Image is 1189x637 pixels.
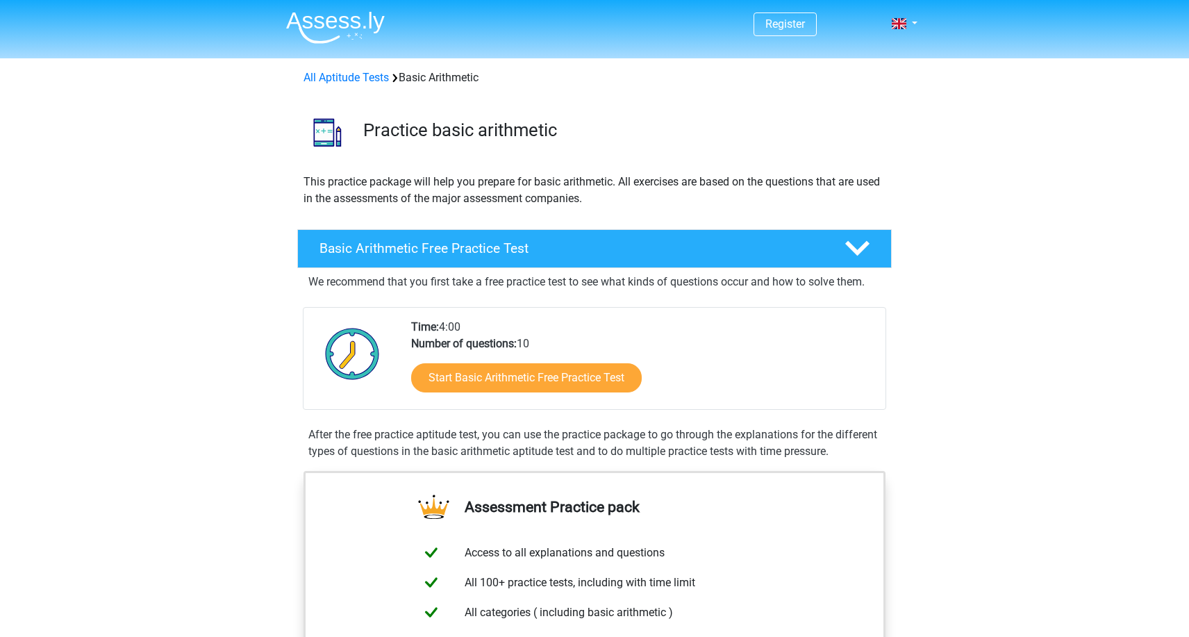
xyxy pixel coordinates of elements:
[286,11,385,44] img: Assessly
[411,320,439,333] b: Time:
[304,174,885,207] p: This practice package will help you prepare for basic arithmetic. All exercises are based on the ...
[317,319,388,388] img: Clock
[401,319,885,409] div: 4:00 10
[298,103,357,162] img: basic arithmetic
[304,71,389,84] a: All Aptitude Tests
[292,229,897,268] a: Basic Arithmetic Free Practice Test
[363,119,881,141] h3: Practice basic arithmetic
[765,17,805,31] a: Register
[411,363,642,392] a: Start Basic Arithmetic Free Practice Test
[298,69,891,86] div: Basic Arithmetic
[319,240,822,256] h4: Basic Arithmetic Free Practice Test
[303,427,886,460] div: After the free practice aptitude test, you can use the practice package to go through the explana...
[411,337,517,350] b: Number of questions:
[308,274,881,290] p: We recommend that you first take a free practice test to see what kinds of questions occur and ho...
